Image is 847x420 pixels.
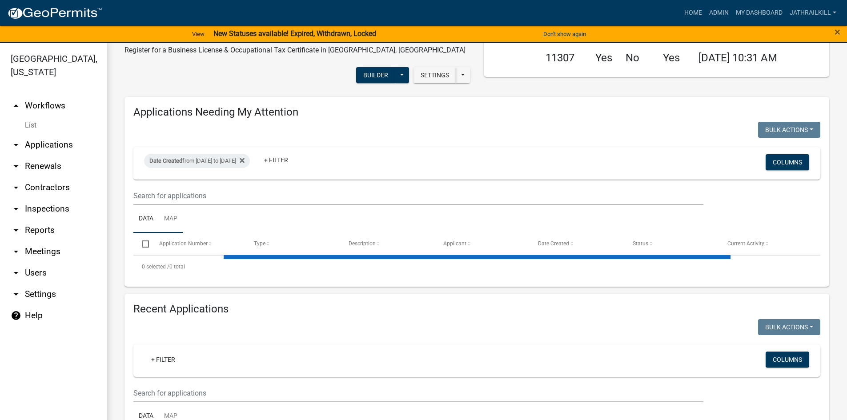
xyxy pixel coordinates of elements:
h4: 11307 [546,52,582,64]
strong: New Statuses available! Expired, Withdrawn, Locked [213,29,376,38]
datatable-header-cell: Type [245,233,340,254]
i: arrow_drop_down [11,204,21,214]
button: Bulk Actions [758,122,820,138]
span: Current Activity [727,240,764,247]
div: 0 total [133,256,820,278]
button: Close [835,27,840,37]
datatable-header-cell: Description [340,233,435,254]
span: Application Number [159,240,208,247]
a: Admin [706,4,732,21]
p: Register for a Business License & Occupational Tax Certificate in [GEOGRAPHIC_DATA], [GEOGRAPHIC_... [124,45,466,56]
i: arrow_drop_down [11,182,21,193]
i: help [11,310,21,321]
button: Columns [766,352,809,368]
datatable-header-cell: Date Created [530,233,624,254]
i: arrow_drop_down [11,140,21,150]
span: Description [349,240,376,247]
datatable-header-cell: Select [133,233,150,254]
button: Builder [356,67,395,83]
span: Date Created [538,240,569,247]
a: View [189,27,208,41]
h4: Applications Needing My Attention [133,106,820,119]
i: arrow_drop_down [11,161,21,172]
span: Type [254,240,265,247]
a: Map [159,205,183,233]
span: [DATE] 10:31 AM [698,52,777,64]
span: 0 selected / [142,264,169,270]
h4: Yes [663,52,685,64]
button: Columns [766,154,809,170]
span: Applicant [443,240,466,247]
button: Bulk Actions [758,319,820,335]
button: Settings [413,67,456,83]
i: arrow_drop_down [11,225,21,236]
datatable-header-cell: Applicant [435,233,530,254]
input: Search for applications [133,187,703,205]
h4: No [626,52,650,64]
span: Status [633,240,648,247]
h4: Recent Applications [133,303,820,316]
datatable-header-cell: Application Number [150,233,245,254]
h4: Yes [595,52,612,64]
a: My Dashboard [732,4,786,21]
datatable-header-cell: Current Activity [719,233,814,254]
a: Home [681,4,706,21]
datatable-header-cell: Status [624,233,719,254]
a: Data [133,205,159,233]
i: arrow_drop_down [11,246,21,257]
input: Search for applications [133,384,703,402]
span: Date Created [149,157,182,164]
i: arrow_drop_down [11,268,21,278]
button: Don't show again [540,27,590,41]
div: from [DATE] to [DATE] [144,154,250,168]
a: + Filter [144,352,182,368]
i: arrow_drop_down [11,289,21,300]
span: × [835,26,840,38]
a: Jathrailkill [786,4,840,21]
a: + Filter [257,152,295,168]
i: arrow_drop_up [11,100,21,111]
